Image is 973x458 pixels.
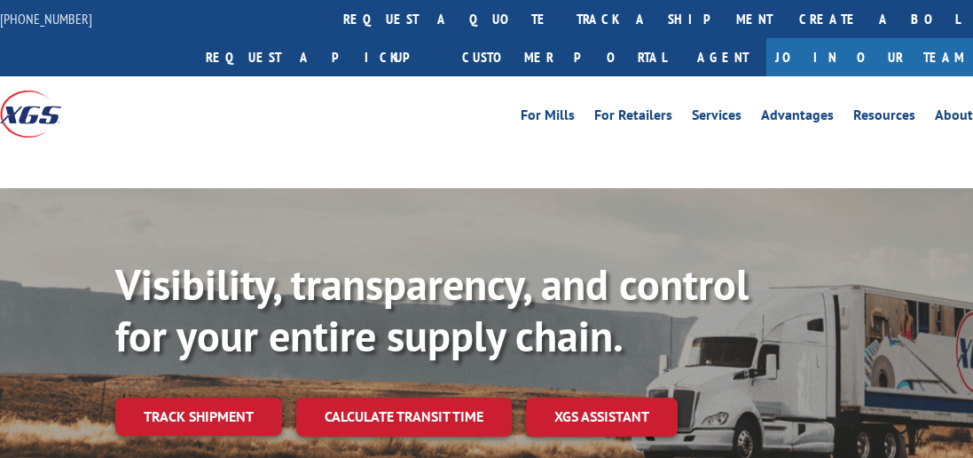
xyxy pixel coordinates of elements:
[521,108,575,128] a: For Mills
[115,257,749,363] b: Visibility, transparency, and control for your entire supply chain.
[761,108,834,128] a: Advantages
[935,108,973,128] a: About
[115,398,282,435] a: Track shipment
[449,38,679,76] a: Customer Portal
[526,398,678,436] a: XGS ASSISTANT
[296,398,512,436] a: Calculate transit time
[192,38,449,76] a: Request a pickup
[679,38,766,76] a: Agent
[594,108,672,128] a: For Retailers
[766,38,973,76] a: Join Our Team
[853,108,915,128] a: Resources
[692,108,742,128] a: Services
